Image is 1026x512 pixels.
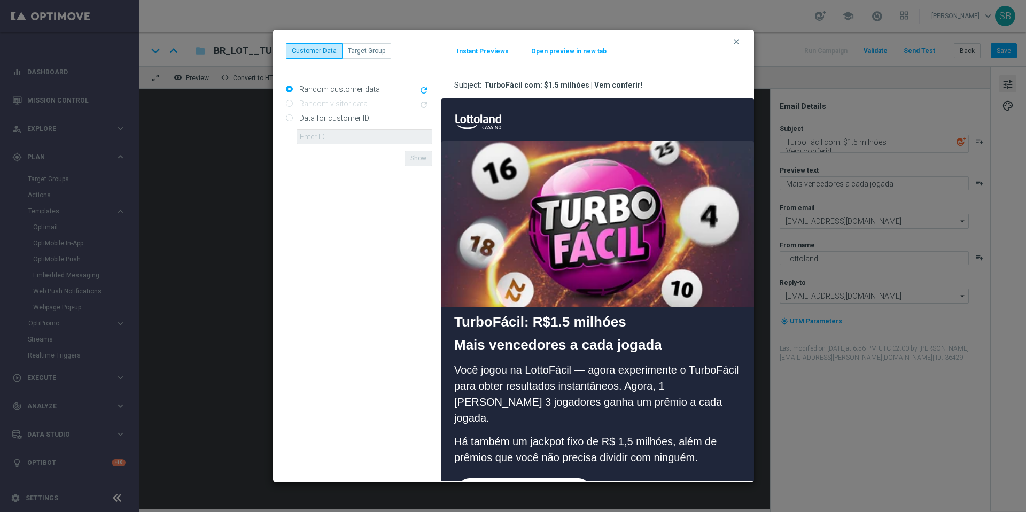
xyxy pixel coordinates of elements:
[342,43,391,58] button: Target Group
[297,113,371,123] label: Data for customer ID:
[418,84,432,97] button: refresh
[13,263,300,328] p: Você jogou na LottoFácil — agora experimente o TurboFácil para obter resultados instantâneos. Ago...
[732,37,741,46] i: clear
[454,80,484,90] span: Subject:
[13,15,61,32] img: Lottoland
[13,335,300,367] p: Há também um jackpot fixo de R$ 1,5 milhóes, além de prêmios que você não precisa dividir com nin...
[531,47,607,56] button: Open preview in new tab
[297,99,368,108] label: Random visitor data
[405,151,432,166] button: Show
[297,84,380,94] label: Random customer data
[286,43,343,58] button: Customer Data
[297,129,432,144] input: Enter ID
[419,86,429,95] i: refresh
[13,215,185,231] span: TurboFácil: R$1.5 milhóes
[286,43,391,58] div: ...
[456,47,509,56] button: Instant Previews
[484,80,643,90] div: TurboFácil com: $1.5 milhóes | Vem conferir!
[13,238,221,254] span: Mais vencedores a cada jogada
[732,37,744,46] button: clear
